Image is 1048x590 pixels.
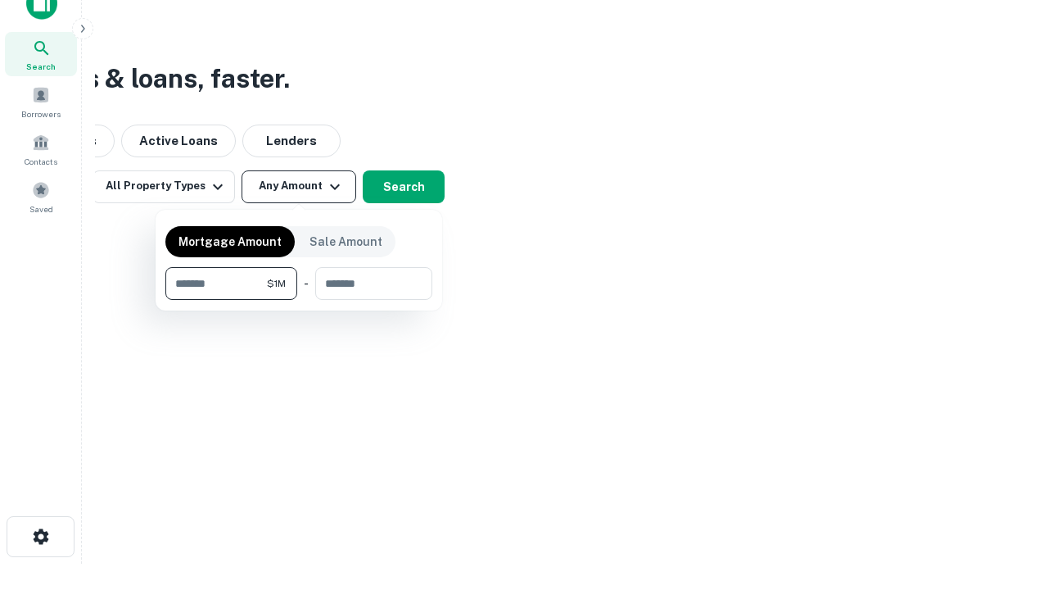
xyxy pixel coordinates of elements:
[178,233,282,251] p: Mortgage Amount
[966,406,1048,485] iframe: Chat Widget
[267,276,286,291] span: $1M
[309,233,382,251] p: Sale Amount
[304,267,309,300] div: -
